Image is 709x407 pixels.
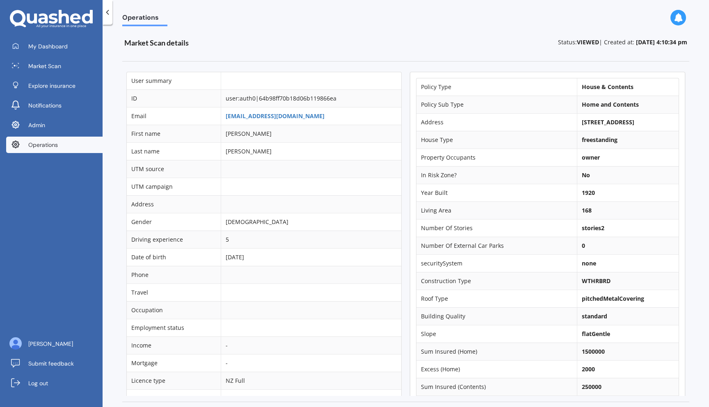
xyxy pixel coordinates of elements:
[127,389,221,407] td: Motorcycle licence type
[221,89,401,107] td: user:auth0|64b98ff70b18d06b119866ea
[416,219,577,237] td: Number Of Stories
[127,213,221,231] td: Gender
[127,195,221,213] td: Address
[6,38,103,55] a: My Dashboard
[221,142,401,160] td: [PERSON_NAME]
[127,266,221,284] td: Phone
[6,78,103,94] a: Explore insurance
[582,365,595,373] b: 2000
[416,113,577,131] td: Address
[582,206,592,214] b: 168
[6,137,103,153] a: Operations
[6,97,103,114] a: Notifications
[582,295,644,302] b: pitchedMetalCovering
[582,312,607,320] b: standard
[9,337,22,350] img: ALV-UjU6YHOUIM1AGx_4vxbOkaOq-1eqc8a3URkVIJkc_iWYmQ98kTe7fc9QMVOBV43MoXmOPfWPN7JjnmUwLuIGKVePaQgPQ...
[28,141,58,149] span: Operations
[28,359,74,368] span: Submit feedback
[416,237,577,254] td: Number Of External Car Parks
[582,153,600,161] b: owner
[416,360,577,378] td: Excess (Home)
[127,160,221,178] td: UTM source
[127,284,221,301] td: Travel
[416,343,577,360] td: Sum Insured (Home)
[6,355,103,372] a: Submit feedback
[122,14,167,25] span: Operations
[577,38,599,46] b: VIEWED
[6,375,103,391] a: Log out
[416,272,577,290] td: Construction Type
[28,62,61,70] span: Market Scan
[416,325,577,343] td: Slope
[127,319,221,336] td: Employment status
[416,149,577,166] td: Property Occupants
[127,178,221,195] td: UTM campaign
[416,290,577,307] td: Roof Type
[416,96,577,113] td: Policy Sub Type
[28,379,48,387] span: Log out
[6,117,103,133] a: Admin
[127,89,221,107] td: ID
[416,184,577,201] td: Year Built
[127,372,221,389] td: Licence type
[582,101,639,108] b: Home and Contents
[558,38,687,46] p: Status: | Created at:
[28,42,68,50] span: My Dashboard
[124,38,371,48] h3: Market Scan details
[582,383,602,391] b: 250000
[221,125,401,142] td: [PERSON_NAME]
[582,242,585,249] b: 0
[582,224,604,232] b: stories2
[127,336,221,354] td: Income
[127,354,221,372] td: Mortgage
[221,336,401,354] td: -
[582,171,590,179] b: No
[28,340,73,348] span: [PERSON_NAME]
[416,201,577,219] td: Living Area
[221,231,401,248] td: 5
[416,307,577,325] td: Building Quality
[221,248,401,266] td: [DATE]
[636,38,687,46] b: [DATE] 4:10:34 pm
[416,254,577,272] td: securitySystem
[127,72,221,89] td: User summary
[6,58,103,74] a: Market Scan
[582,259,596,267] b: none
[28,101,62,110] span: Notifications
[127,142,221,160] td: Last name
[6,336,103,352] a: [PERSON_NAME]
[582,277,611,285] b: WTHRBRD
[127,125,221,142] td: First name
[127,107,221,125] td: Email
[416,378,577,396] td: Sum Insured (Contents)
[28,82,75,90] span: Explore insurance
[416,166,577,184] td: In Risk Zone?
[582,83,634,91] b: House & Contents
[221,213,401,231] td: [DEMOGRAPHIC_DATA]
[416,78,577,96] td: Policy Type
[127,248,221,266] td: Date of birth
[28,121,45,129] span: Admin
[582,136,618,144] b: freestanding
[582,330,610,338] b: flatGentle
[221,354,401,372] td: -
[416,131,577,149] td: House Type
[582,189,595,197] b: 1920
[582,348,605,355] b: 1500000
[582,118,634,126] b: [STREET_ADDRESS]
[127,301,221,319] td: Occupation
[221,372,401,389] td: NZ Full
[226,112,325,120] a: [EMAIL_ADDRESS][DOMAIN_NAME]
[127,231,221,248] td: Driving experience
